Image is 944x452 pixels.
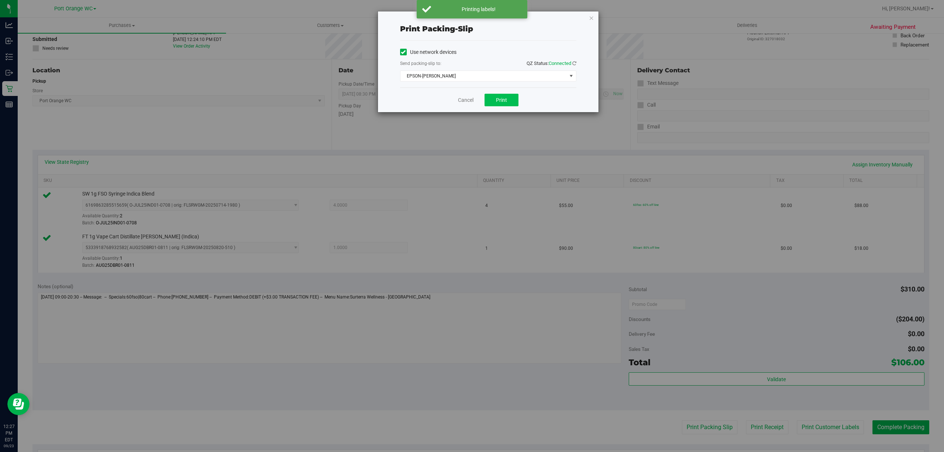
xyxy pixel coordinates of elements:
[485,94,518,106] button: Print
[435,6,522,13] div: Printing labels!
[400,24,473,33] span: Print packing-slip
[400,48,457,56] label: Use network devices
[527,61,576,66] span: QZ Status:
[400,71,567,81] span: EPSON-[PERSON_NAME]
[7,393,29,415] iframe: Resource center
[458,96,473,104] a: Cancel
[566,71,576,81] span: select
[496,97,507,103] span: Print
[400,60,441,67] label: Send packing-slip to:
[549,61,571,66] span: Connected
